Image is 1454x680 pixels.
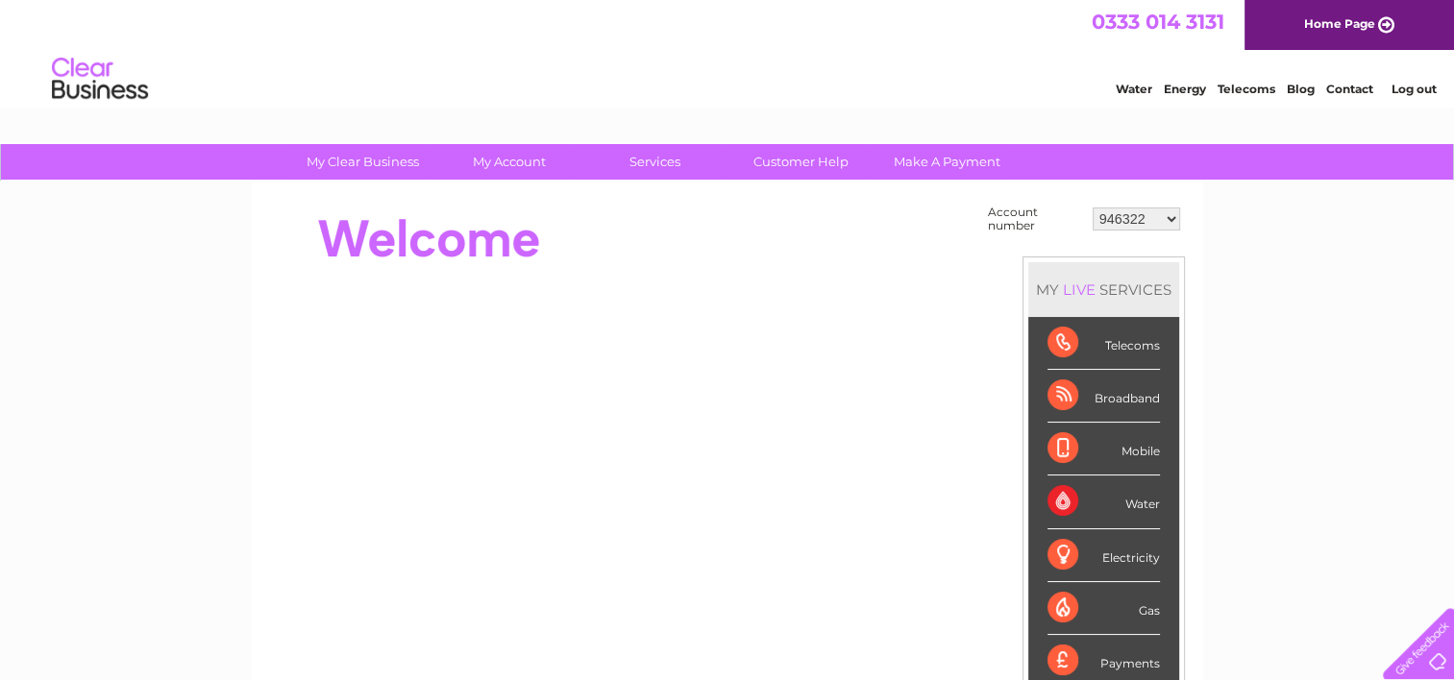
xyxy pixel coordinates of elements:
a: Services [576,144,734,180]
a: Telecoms [1218,82,1275,96]
a: 0333 014 3131 [1092,10,1224,34]
a: Contact [1326,82,1373,96]
a: Water [1116,82,1152,96]
div: Clear Business is a trading name of Verastar Limited (registered in [GEOGRAPHIC_DATA] No. 3667643... [274,11,1182,93]
a: Energy [1164,82,1206,96]
div: Mobile [1047,423,1160,475]
div: Water [1047,475,1160,528]
a: My Account [430,144,588,180]
a: Customer Help [722,144,880,180]
div: Broadband [1047,370,1160,423]
a: Log out [1391,82,1436,96]
td: Account number [983,201,1088,237]
div: LIVE [1059,280,1099,299]
a: Make A Payment [868,144,1026,180]
div: Electricity [1047,529,1160,582]
div: Gas [1047,582,1160,635]
a: My Clear Business [283,144,442,180]
a: Blog [1287,82,1315,96]
img: logo.png [51,50,149,109]
div: MY SERVICES [1028,262,1179,317]
div: Telecoms [1047,317,1160,370]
